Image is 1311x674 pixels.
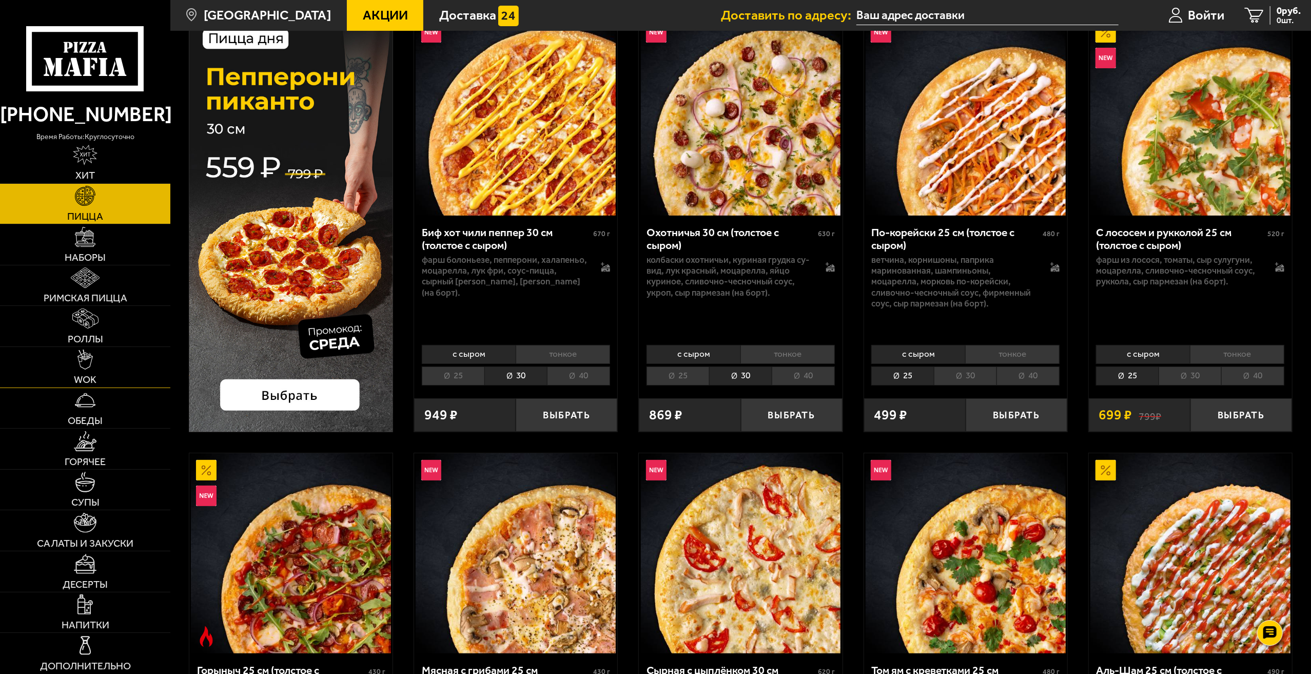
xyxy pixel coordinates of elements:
[1221,367,1284,386] li: 40
[741,398,843,432] button: Выбрать
[740,345,835,364] li: тонкое
[191,453,391,653] img: Горыныч 25 см (толстое с сыром)
[864,15,1067,216] a: НовинкаПо-корейски 25 см (толстое с сыром)
[874,408,907,422] span: 499 ₽
[196,626,217,647] img: Острое блюдо
[1090,453,1290,653] img: Аль-Шам 25 см (толстое с сыром)
[1159,367,1221,386] li: 30
[1188,9,1224,22] span: Войти
[856,6,1119,25] input: Ваш адрес доставки
[871,22,891,43] img: Новинка
[647,226,815,252] div: Охотничья 30 см (толстое с сыром)
[421,22,442,43] img: Новинка
[864,453,1067,653] a: НовинкаТом ям с креветками 25 см (толстое с сыром)
[71,497,100,508] span: Супы
[516,345,610,364] li: тонкое
[67,211,103,222] span: Пицца
[1190,345,1284,364] li: тонкое
[196,486,217,506] img: Новинка
[1139,408,1162,422] s: 799 ₽
[68,416,103,426] span: Обеды
[68,334,103,344] span: Роллы
[647,345,740,364] li: с сыром
[63,580,108,590] span: Десерты
[639,15,842,216] a: НовинкаОхотничья 30 см (толстое с сыром)
[646,22,667,43] img: Новинка
[641,453,841,653] img: Сырная с цыплёнком 30 см (толстое с сыром)
[641,15,841,216] img: Охотничья 30 см (толстое с сыром)
[1089,453,1292,653] a: АкционныйАль-Шам 25 см (толстое с сыром)
[871,226,1040,252] div: По-корейски 25 см (толстое с сыром)
[646,460,667,480] img: Новинка
[871,367,934,386] li: 25
[547,367,610,386] li: 40
[414,453,617,653] a: НовинкаМясная с грибами 25 см (толстое с сыром)
[649,408,682,422] span: 869 ₽
[439,9,496,22] span: Доставка
[1089,15,1292,216] a: АкционныйНовинкаС лососем и рукколой 25 см (толстое с сыром)
[40,661,131,671] span: Дополнительно
[363,9,408,22] span: Акции
[422,255,587,298] p: фарш болоньезе, пепперони, халапеньо, моцарелла, лук фри, соус-пицца, сырный [PERSON_NAME], [PERS...
[414,15,617,216] a: НовинкаБиф хот чили пеппер 30 см (толстое с сыром)
[996,367,1060,386] li: 40
[422,345,516,364] li: с сыром
[1095,22,1116,43] img: Акционный
[647,255,812,298] p: колбаски охотничьи, куриная грудка су-вид, лук красный, моцарелла, яйцо куриное, сливочно-чесночн...
[871,345,965,364] li: с сыром
[37,538,133,549] span: Салаты и закуски
[965,345,1060,364] li: тонкое
[721,9,856,22] span: Доставить по адресу:
[866,453,1066,653] img: Том ям с креветками 25 см (толстое с сыром)
[866,15,1066,216] img: По-корейски 25 см (толстое с сыром)
[871,255,1036,309] p: ветчина, корнишоны, паприка маринованная, шампиньоны, моцарелла, морковь по-корейски, сливочно-че...
[1096,345,1190,364] li: с сыром
[772,367,835,386] li: 40
[196,460,217,480] img: Акционный
[65,457,106,467] span: Горячее
[422,367,484,386] li: 25
[484,367,547,386] li: 30
[62,620,109,630] span: Напитки
[416,453,616,653] img: Мясная с грибами 25 см (толстое с сыром)
[1096,367,1159,386] li: 25
[44,293,127,303] span: Римская пицца
[416,15,616,216] img: Биф хот чили пеппер 30 см (толстое с сыром)
[1043,229,1060,238] span: 480 г
[424,408,458,422] span: 949 ₽
[1190,398,1292,432] button: Выбрать
[871,460,891,480] img: Новинка
[1090,15,1290,216] img: С лососем и рукколой 25 см (толстое с сыром)
[65,253,106,263] span: Наборы
[422,226,591,252] div: Биф хот чили пеппер 30 см (толстое с сыром)
[1267,229,1284,238] span: 520 г
[204,9,331,22] span: [GEOGRAPHIC_DATA]
[498,6,519,26] img: 15daf4d41897b9f0e9f617042186c801.svg
[1096,255,1261,287] p: фарш из лосося, томаты, сыр сулугуни, моцарелла, сливочно-чесночный соус, руккола, сыр пармезан (...
[189,453,393,653] a: АкционныйНовинкаОстрое блюдоГорыныч 25 см (толстое с сыром)
[1095,460,1116,480] img: Акционный
[639,453,842,653] a: НовинкаСырная с цыплёнком 30 см (толстое с сыром)
[1099,408,1132,422] span: 699 ₽
[516,398,617,432] button: Выбрать
[75,170,95,181] span: Хит
[1095,48,1116,68] img: Новинка
[966,398,1067,432] button: Выбрать
[647,367,709,386] li: 25
[74,375,96,385] span: WOK
[421,460,442,480] img: Новинка
[1277,16,1301,25] span: 0 шт.
[593,229,610,238] span: 670 г
[818,229,835,238] span: 630 г
[1277,6,1301,16] span: 0 руб.
[934,367,996,386] li: 30
[1096,226,1265,252] div: С лососем и рукколой 25 см (толстое с сыром)
[709,367,772,386] li: 30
